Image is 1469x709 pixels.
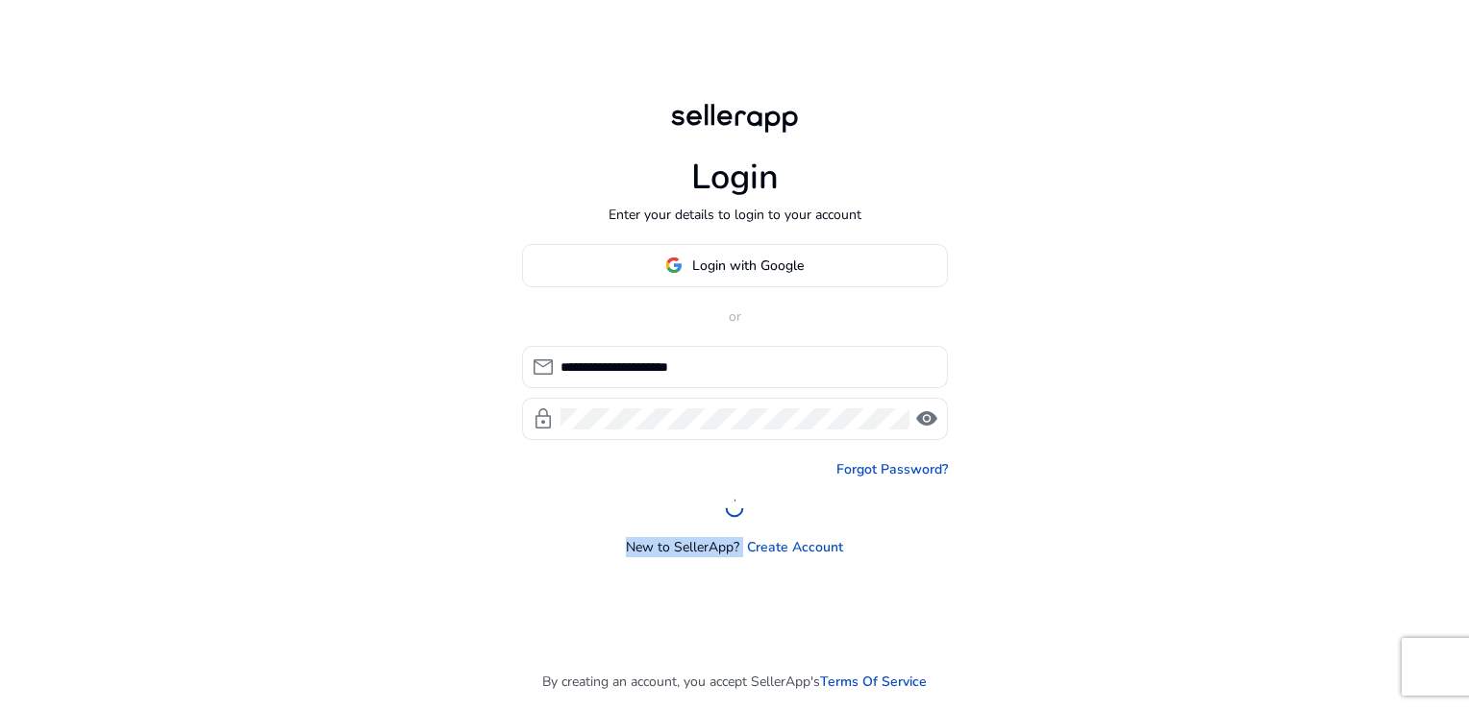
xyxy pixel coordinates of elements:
[532,407,555,430] span: lock
[532,355,555,379] span: mail
[665,257,683,274] img: google-logo.svg
[820,672,927,692] a: Terms Of Service
[915,407,938,430] span: visibility
[692,256,804,276] span: Login with Google
[626,537,739,557] p: New to SellerApp?
[747,537,843,557] a: Create Account
[522,244,948,287] button: Login with Google
[609,205,861,225] p: Enter your details to login to your account
[836,459,948,479] a: Forgot Password?
[522,306,948,327] p: or
[691,157,779,198] h1: Login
